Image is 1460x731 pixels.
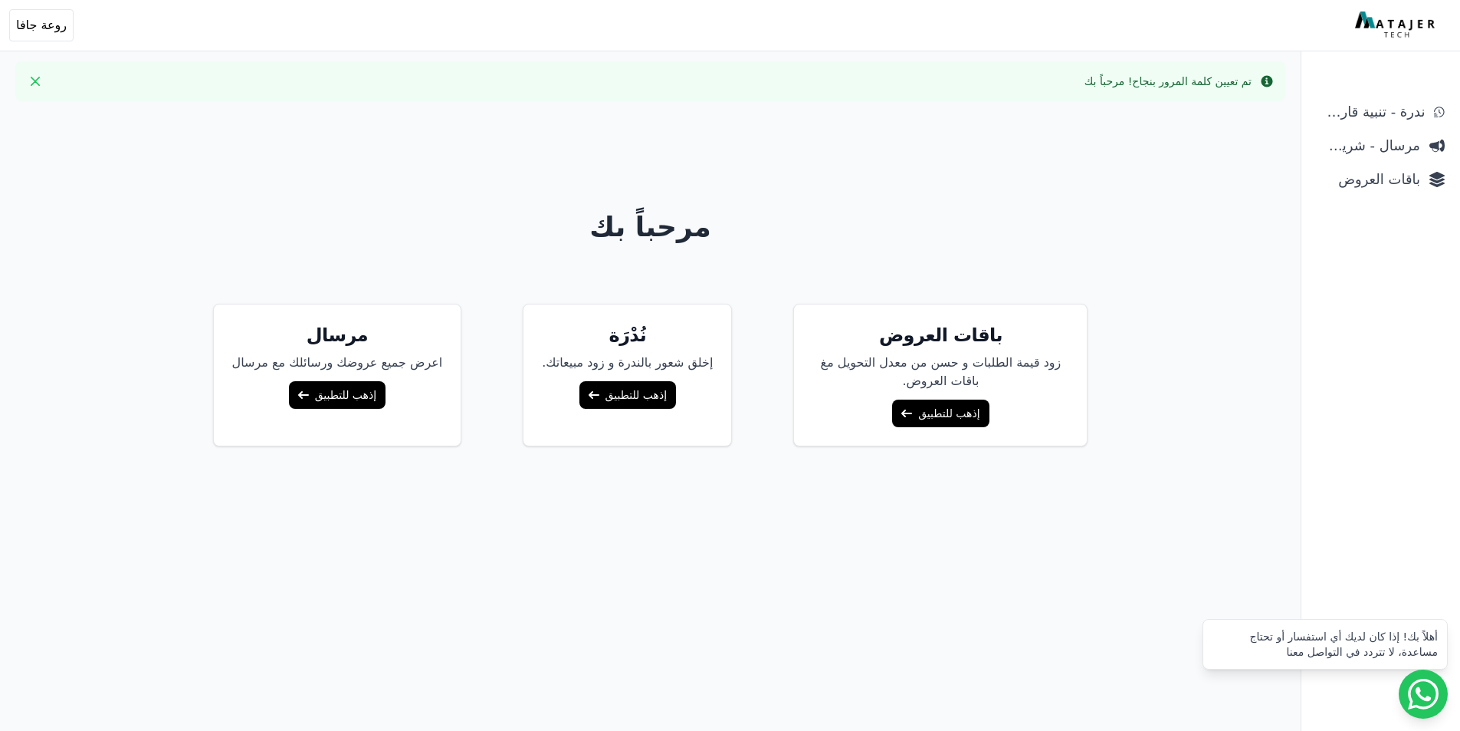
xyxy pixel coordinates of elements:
a: إذهب للتطبيق [892,400,989,427]
span: باقات العروض [1317,169,1420,190]
h5: باقات العروض [812,323,1068,347]
button: Close [23,69,48,94]
button: روعة جافا [9,9,74,41]
a: إذهب للتطبيق [579,381,676,409]
div: تم تعيين كلمة المرور بنجاح! مرحباً بك [1084,74,1252,89]
a: إذهب للتطبيق [289,381,386,409]
h5: مرسال [232,323,443,347]
p: إخلق شعور بالندرة و زود مبيعاتك. [542,354,713,372]
span: روعة جافا [16,16,67,35]
img: MatajerTech Logo [1355,12,1439,39]
div: أهلاً بك! إذا كان لديك أي استفسار أو تحتاج مساعدة، لا تتردد في التواصل معنا [1212,629,1438,660]
h1: مرحباً بك [62,212,1239,242]
h5: نُدْرَة [542,323,713,347]
p: اعرض جميع عروضك ورسائلك مع مرسال [232,354,443,372]
span: مرسال - شريط دعاية [1317,135,1420,156]
p: زود قيمة الطلبات و حسن من معدل التحويل مغ باقات العروض. [812,354,1068,390]
span: ندرة - تنبية قارب علي النفاذ [1317,101,1425,123]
